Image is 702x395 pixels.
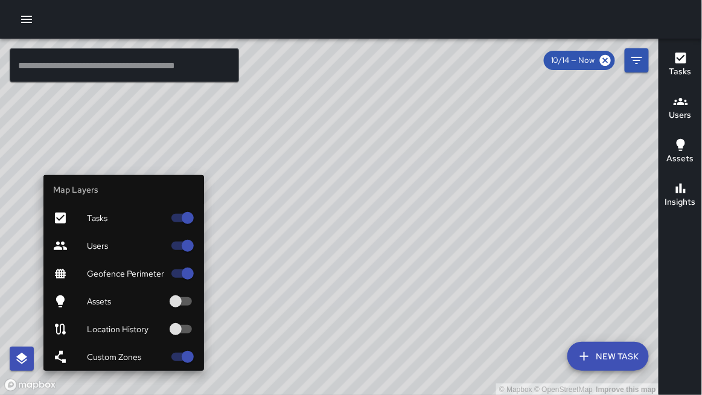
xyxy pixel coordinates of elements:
span: Tasks [87,212,164,224]
button: Insights [659,174,702,217]
span: Assets [87,295,164,307]
button: Users [659,87,702,130]
button: Tasks [659,43,702,87]
div: Location History [43,315,204,343]
h6: Users [669,109,692,122]
div: Custom Zones [43,343,204,371]
h6: Assets [667,152,694,165]
h6: Tasks [669,65,692,79]
span: Geofence Perimeter [87,268,164,280]
span: 10/14 — Now [544,54,602,66]
div: Assets [43,287,204,315]
button: Assets [659,130,702,174]
h6: Insights [665,196,696,209]
div: Users [43,232,204,260]
span: Location History [87,323,164,335]
span: Custom Zones [87,351,164,363]
button: Filters [625,48,649,72]
div: 10/14 — Now [544,51,615,70]
button: New Task [567,342,649,371]
li: Map Layers [43,175,204,204]
span: Users [87,240,164,252]
div: Geofence Perimeter [43,260,204,287]
div: Tasks [43,204,204,232]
